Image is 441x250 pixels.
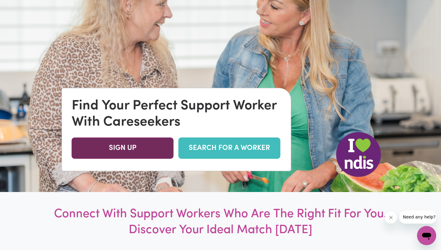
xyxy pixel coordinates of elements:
[42,206,399,238] h1: Connect With Support Workers Who Are The Right Fit For You. Discover Your Ideal Match [DATE]
[336,132,381,177] img: NDIS Logo
[178,138,280,159] a: SEARCH FOR A WORKER
[72,138,174,159] a: SIGN UP
[72,98,281,130] div: Find Your Perfect Support Worker With Careseekers
[385,212,397,224] iframe: Close message
[417,226,436,245] iframe: Button to launch messaging window
[399,210,436,224] iframe: Message from company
